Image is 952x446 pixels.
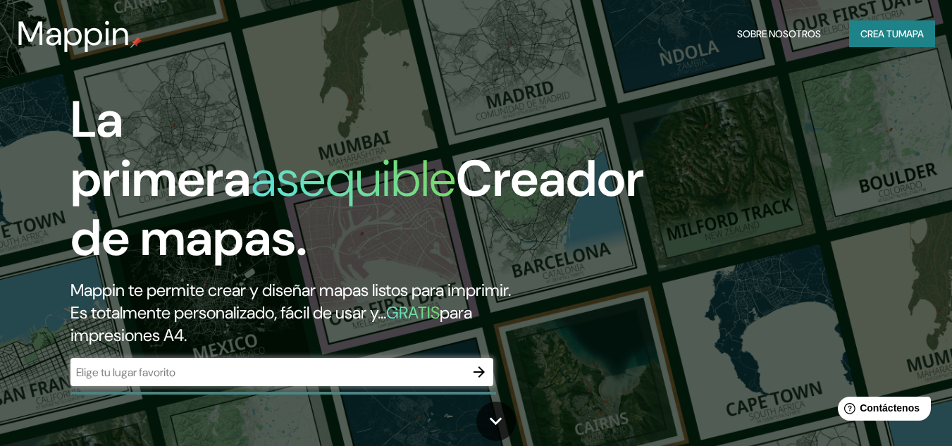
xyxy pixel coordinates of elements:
[70,279,511,301] font: Mappin te permite crear y diseñar mapas listos para imprimir.
[70,87,251,211] font: La primera
[827,391,936,430] iframe: Lanzador de widgets de ayuda
[898,27,924,40] font: mapa
[70,302,386,323] font: Es totalmente personalizado, fácil de usar y...
[70,302,472,346] font: para impresiones A4.
[731,20,827,47] button: Sobre nosotros
[737,27,821,40] font: Sobre nosotros
[251,146,456,211] font: asequible
[130,37,142,48] img: pin de mapeo
[70,364,465,380] input: Elige tu lugar favorito
[70,146,644,271] font: Creador de mapas.
[386,302,440,323] font: GRATIS
[849,20,935,47] button: Crea tumapa
[17,11,130,56] font: Mappin
[860,27,898,40] font: Crea tu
